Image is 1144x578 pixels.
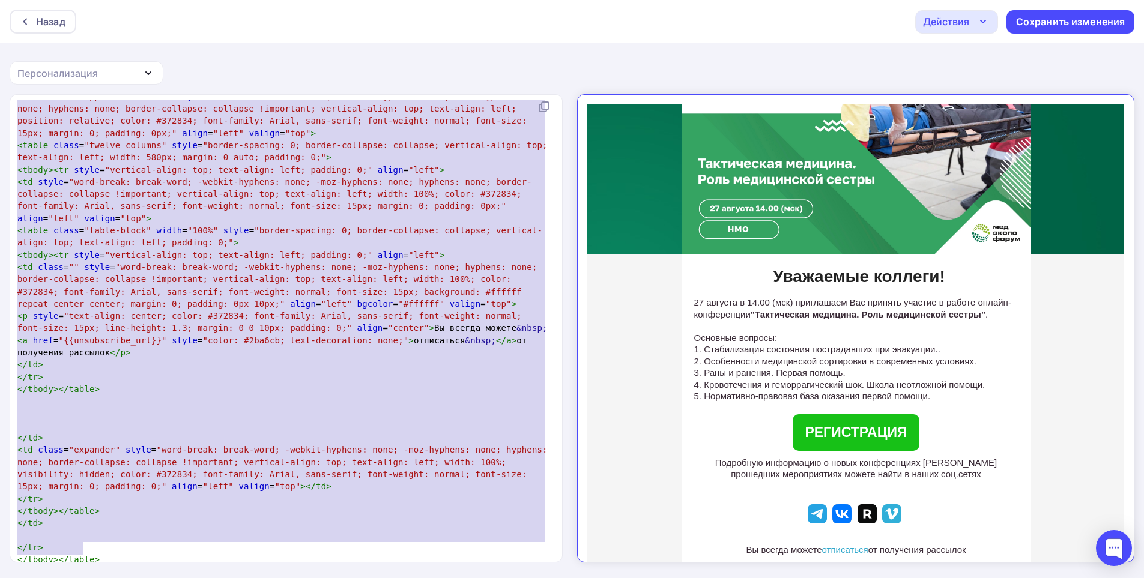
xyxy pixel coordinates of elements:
[59,336,167,345] span: "{{unsubscribe_url}}"
[23,336,28,345] span: a
[28,518,38,528] span: td
[38,445,64,454] span: class
[17,445,552,491] span: "word-break: break-word; -webkit-hyphens: none; -moz-hyphens: none; hyphens: none; border-collaps...
[38,92,64,101] span: class
[17,214,43,223] span: align
[17,66,98,80] div: Персонализация
[23,311,28,321] span: p
[177,92,203,101] span: style
[69,92,172,101] span: "wrapper first last"
[17,494,28,504] span: </
[126,445,151,454] span: style
[10,61,163,85] button: Персонализация
[23,250,49,260] span: tbody
[74,165,100,175] span: style
[17,433,28,442] span: </
[38,262,64,272] span: class
[398,299,444,309] span: "#ffffff"
[512,336,517,345] span: >
[17,140,552,162] span: "border-spacing: 0; border-collapse: collapse; vertical-align: top; text-align: left; width: 580p...
[17,165,23,175] span: <
[496,336,506,345] span: </
[357,323,383,333] span: align
[17,262,542,309] span: "word-break: break-word; -webkit-hyphens: none; -moz-hyphens: none; hyphens: none; border-collaps...
[17,226,23,235] span: <
[17,165,444,175] span: = =
[285,128,311,138] span: "top"
[84,214,115,223] span: valign
[17,360,28,369] span: </
[17,311,527,333] span: "text-align: center; color: #372834; font-family: Arial, sans-serif; font-weight: normal; font-si...
[17,140,552,162] span: = =
[48,165,58,175] span: ><
[512,299,517,309] span: >
[17,555,28,564] span: </
[38,494,43,504] span: >
[28,433,38,442] span: td
[120,348,126,357] span: p
[38,433,43,442] span: >
[28,555,53,564] span: tbody
[249,128,280,138] span: valign
[239,481,270,491] span: valign
[213,128,244,138] span: "left"
[53,506,69,516] span: ></
[310,128,316,138] span: >
[28,506,53,516] span: tbody
[378,250,404,260] span: align
[53,140,79,150] span: class
[172,140,198,150] span: style
[172,481,198,491] span: align
[408,336,414,345] span: >
[23,165,49,175] span: tbody
[110,348,120,357] span: </
[53,555,69,564] span: ></
[107,192,437,298] p: 27 августа в 14.00 (мск) приглашаем Вас принять участие в работе онлайн-конференции . Основные во...
[84,140,166,150] span: "twelve columns"
[84,262,110,272] span: style
[321,299,352,309] span: "left"
[48,250,58,260] span: ><
[23,445,33,454] span: td
[38,372,43,382] span: >
[17,250,23,260] span: <
[28,372,38,382] span: tr
[23,140,49,150] span: table
[17,311,548,357] span: = = Вы всегда можете = = отписаться от получения рассылок
[378,165,404,175] span: align
[17,445,552,491] span: = = = =
[17,177,23,187] span: <
[38,518,43,528] span: >
[17,177,532,211] span: "word-break: break-word; -webkit-hyphens: none; -moz-hyphens: none; hyphens: none; border-collaps...
[223,226,249,235] span: style
[53,384,69,394] span: ></
[465,336,496,345] span: &nbsp;
[105,165,373,175] span: "vertical-align: top; text-align: left; padding: 0;"
[101,352,437,376] p: Подробную информацию о новых конференциях [PERSON_NAME] прошедших мероприятиях можете найти в наш...
[187,226,218,235] span: "100%"
[84,226,151,235] span: "table-block"
[17,372,28,382] span: </
[17,226,542,247] span: = = =
[17,384,28,394] span: </
[440,250,445,260] span: >
[915,10,998,34] button: Действия
[28,543,38,552] span: tr
[203,481,234,491] span: "left"
[105,250,373,260] span: "vertical-align: top; text-align: left; padding: 0;"
[1016,15,1125,29] div: Сохранить изменения
[23,177,33,187] span: td
[408,165,439,175] span: "left"
[172,336,198,345] span: style
[440,165,445,175] span: >
[69,262,79,272] span: ""
[429,323,435,333] span: >
[126,348,131,357] span: >
[275,481,301,491] span: "top"
[326,481,331,491] span: >
[28,360,38,369] span: td
[17,250,444,260] span: = =
[17,92,532,138] span: = = = =
[59,165,69,175] span: tr
[101,439,437,451] p: Вы всегда можете от получения рассылок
